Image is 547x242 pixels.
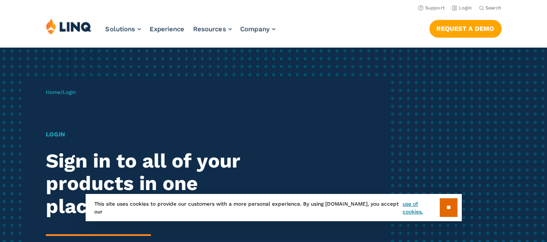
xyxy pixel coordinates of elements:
[479,5,502,11] button: Open Search Bar
[403,200,439,216] a: use of cookies.
[46,150,256,218] h2: Sign in to all of your products in one place.
[240,25,270,33] span: Company
[46,89,61,95] a: Home
[193,25,232,33] a: Resources
[486,5,502,11] span: Search
[429,20,502,37] a: Request a Demo
[63,89,76,95] span: Login
[106,25,135,33] span: Solutions
[86,194,462,221] div: This site uses cookies to provide our customers with a more personal experience. By using [DOMAIN...
[429,18,502,37] nav: Button Navigation
[240,25,275,33] a: Company
[46,130,256,139] h1: Login
[46,89,76,95] span: /
[106,18,275,47] nav: Primary Navigation
[193,25,226,33] span: Resources
[418,5,445,11] a: Support
[452,5,472,11] a: Login
[106,25,141,33] a: Solutions
[150,25,185,33] a: Experience
[46,18,92,35] img: LINQ | K‑12 Software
